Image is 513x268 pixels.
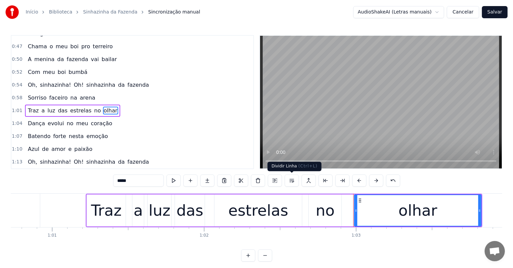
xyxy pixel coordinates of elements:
[200,233,209,238] div: 1:02
[399,199,437,222] div: olhar
[86,132,109,140] span: emoção
[27,145,40,153] span: Azul
[81,43,91,50] span: pro
[447,6,479,18] button: Cancelar
[47,119,65,127] span: evolui
[91,199,122,222] div: Traz
[134,199,143,222] div: a
[92,43,113,50] span: terreiro
[55,43,69,50] span: meu
[70,107,92,114] span: estrelas
[70,94,78,102] span: na
[79,94,96,102] span: arena
[12,133,22,140] span: 1:07
[41,145,49,153] span: de
[12,82,22,88] span: 0:54
[27,81,38,89] span: Oh,
[267,162,322,171] div: Dividir Linha
[74,145,93,153] span: paixão
[68,68,88,76] span: bumbá
[70,43,79,50] span: boi
[66,119,74,127] span: no
[47,107,56,114] span: luz
[12,159,22,165] span: 1:13
[12,146,22,153] span: 1:10
[12,56,22,63] span: 0:50
[27,55,32,63] span: A
[177,199,204,222] div: das
[52,132,67,140] span: forte
[27,132,51,140] span: Batendo
[83,9,137,16] a: Sinhazinha da Fazenda
[73,81,84,89] span: Oh!
[117,158,125,166] span: da
[86,81,116,89] span: sinhazinha
[49,94,69,102] span: faceiro
[5,5,19,19] img: youka
[57,68,67,76] span: boi
[66,55,89,63] span: fazenda
[12,95,22,101] span: 0:58
[12,43,22,50] span: 0:47
[103,107,118,114] span: olhar
[27,94,47,102] span: Sorriso
[27,158,38,166] span: Oh,
[27,43,48,50] span: Chama
[27,107,39,114] span: Traz
[39,81,72,89] span: sinhazinha!
[33,55,55,63] span: menina
[75,119,89,127] span: meu
[49,43,54,50] span: o
[57,107,68,114] span: das
[48,233,57,238] div: 1:01
[482,6,508,18] button: Salvar
[127,81,150,89] span: fazenda
[26,9,200,16] nav: breadcrumb
[228,199,288,222] div: estrelas
[56,55,65,63] span: da
[298,164,317,168] span: ( Ctrl+L )
[127,158,150,166] span: fazenda
[90,55,100,63] span: vai
[68,145,72,153] span: e
[12,120,22,127] span: 1:04
[27,68,41,76] span: Com
[86,158,116,166] span: sinhazinha
[73,158,84,166] span: Oh!
[51,145,66,153] span: amor
[42,68,56,76] span: meu
[27,119,46,127] span: Dança
[148,9,200,16] span: Sincronização manual
[68,132,84,140] span: nesta
[117,81,125,89] span: da
[12,69,22,76] span: 0:52
[49,9,72,16] a: Biblioteca
[94,107,102,114] span: no
[316,199,335,222] div: no
[149,199,171,222] div: luz
[485,241,505,261] a: Bate-papo aberto
[101,55,118,63] span: bailar
[39,158,72,166] span: sinhazinha!
[12,107,22,114] span: 1:01
[26,9,38,16] a: Início
[90,119,113,127] span: coração
[352,233,361,238] div: 1:03
[41,107,46,114] span: a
